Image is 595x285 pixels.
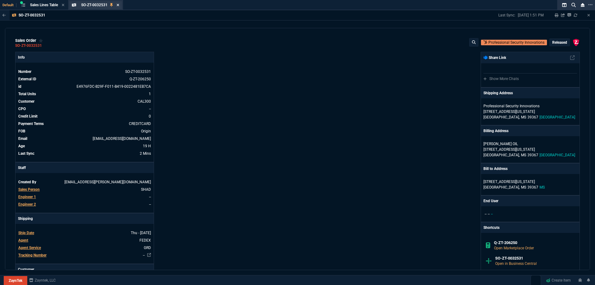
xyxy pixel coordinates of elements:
tr: undefined [18,128,151,134]
p: [STREET_ADDRESS][US_STATE] [483,109,577,114]
tr: undefined [18,106,151,112]
a: See Marketplace Order [130,77,151,81]
span: Age [18,144,25,148]
tr: undefined [18,237,151,243]
a: Open Customer in hubSpot [481,40,547,45]
span: -- [149,195,151,199]
span: Credit Limit [18,114,37,118]
span: 39367 [527,185,538,189]
span: Total Units [18,92,36,96]
span: See Marketplace Order [77,84,151,89]
p: Shipping Address [483,90,513,96]
span: 1 [149,92,151,96]
nx-icon: Open New Tab [588,2,593,8]
a: -- [143,253,145,257]
tr: undefined [18,186,151,193]
p: Last Sync: [498,13,518,18]
h6: Q-ZT-206250 [494,240,575,245]
tr: See Marketplace Order [18,76,151,82]
span: MS [540,185,545,189]
tr: See Marketplace Order [18,83,151,90]
p: Shipping [15,213,154,224]
span: Default [2,3,16,7]
span: -- [149,202,151,207]
span: See Marketplace Order [125,69,151,74]
span: SETI.SHADAB@FORNIDA.COM [64,180,151,184]
span: [GEOGRAPHIC_DATA] [540,115,575,119]
tr: undefined [18,113,151,119]
p: Shortcuts [481,222,580,233]
p: Customer [15,264,154,275]
p: End User [483,198,498,204]
p: [PERSON_NAME] OIL [483,141,543,147]
span: 39367 [527,115,538,119]
span: [GEOGRAPHIC_DATA], [483,185,520,189]
span: Payment Terms [18,122,44,126]
tr: undefined [18,179,151,185]
p: SO-ZT-0032531 [19,13,45,18]
span: SHAD [141,187,151,192]
span: [GEOGRAPHIC_DATA], [483,115,520,119]
nx-icon: Close Tab [117,3,119,8]
tr: undefined [18,98,151,105]
tr: 10/2/25 => 1:51 PM [18,150,151,157]
tr: undefined [18,252,151,258]
a: Create Item [544,276,573,285]
p: [DATE] 1:51 PM [518,13,544,18]
p: [STREET_ADDRESS][US_STATE] [483,179,577,185]
p: Share Link [483,55,506,60]
span: 2025-10-02T00:00:00.000Z [131,231,151,235]
p: Professional Security Innovations [483,103,543,109]
tr: undefined [18,91,151,97]
span: FEDEX [139,238,151,243]
span: FOB [18,129,25,133]
p: [STREET_ADDRESS][US_STATE] [483,147,577,152]
h6: SO-ZT-0032531 [495,256,575,261]
span: Customer [18,99,34,104]
span: 0 [149,114,151,118]
span: Sales Lines Table [30,3,58,7]
span: MS [521,185,526,189]
nx-icon: Close Tab [62,3,64,8]
a: Hide Workbench [587,13,590,18]
span: id [18,84,21,89]
p: Info [15,52,154,63]
p: Open in Business Central [495,261,575,266]
div: sales order [15,38,43,43]
span: CREDITCARD [129,122,151,126]
span: [GEOGRAPHIC_DATA], [483,153,520,157]
div: Add to Watchlist [39,38,43,43]
span: 39367 [527,153,538,157]
tr: pro.secinnovations@gmail.com [18,136,151,142]
p: Open Marketplace Order [494,245,575,251]
a: msbcCompanyName [27,278,58,283]
span: Last Sync [18,151,34,156]
tr: See Marketplace Order [18,69,151,75]
p: Bill to Address [483,166,508,171]
span: External ID [18,77,36,81]
nx-icon: Close Workbench [578,1,587,9]
p: Professional Security Innovations [488,40,544,45]
span: 10/2/25 => 1:51 PM [140,151,151,156]
span: Origin [141,129,151,133]
nx-icon: Back to Table [2,13,6,17]
p: Staff [15,163,154,173]
span: MS [521,153,526,157]
span: GRD [144,246,151,250]
tr: undefined [18,121,151,127]
span: Ship Date [18,231,34,235]
p: Billing Address [483,128,509,134]
span: [GEOGRAPHIC_DATA] [540,153,575,157]
a: SO-ZT-0032531 [15,45,42,46]
span: Email [18,136,27,141]
span: SO-ZT-0032531 [81,3,108,7]
a: -- [149,107,151,111]
span: -- [488,212,490,216]
span: MS [521,115,526,119]
span: Created By [18,180,36,184]
tr: 10/1/25 => 7:00 PM [18,143,151,149]
a: CAL300 [138,99,151,104]
tr: undefined [18,230,151,236]
span: Number [18,69,31,74]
